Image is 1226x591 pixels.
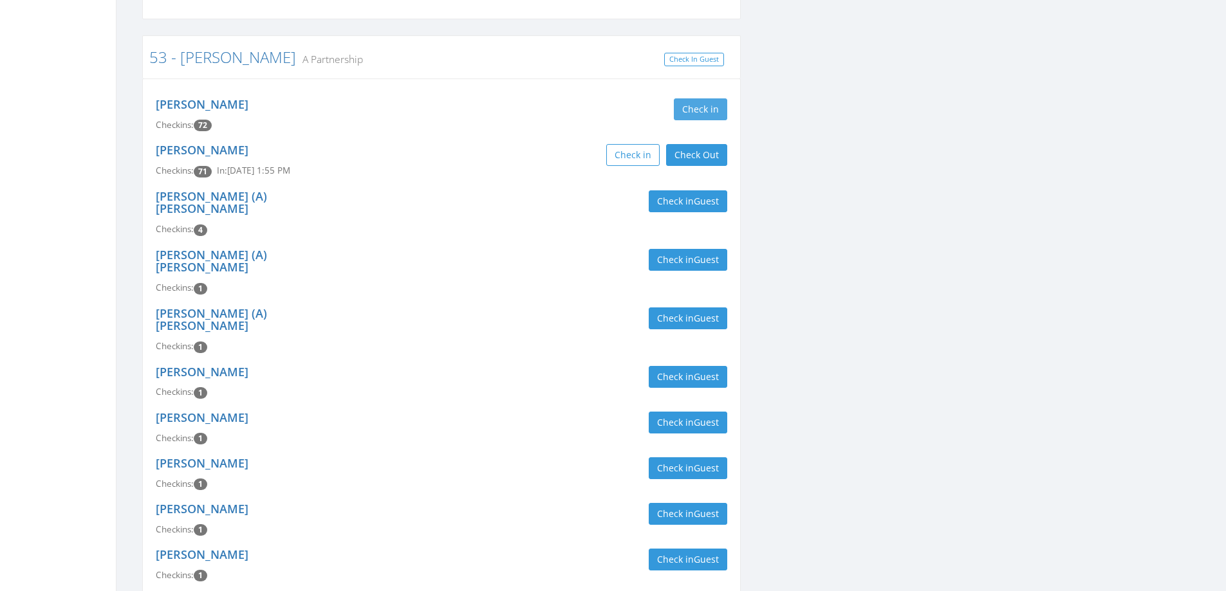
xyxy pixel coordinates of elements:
span: Checkins: [156,119,194,131]
span: Checkins: [156,340,194,352]
span: Checkin count [194,433,207,444]
span: Guest [694,416,719,428]
small: A Partnership [296,52,363,66]
span: Checkins: [156,523,194,535]
button: Check in [674,98,727,120]
span: Guest [694,553,719,565]
button: Check inGuest [649,307,727,329]
span: Guest [694,462,719,474]
span: Checkin count [194,387,207,399]
a: [PERSON_NAME] (A) [PERSON_NAME] [156,247,267,275]
span: Checkins: [156,478,194,489]
a: [PERSON_NAME] [156,547,248,562]
a: 53 - [PERSON_NAME] [149,46,296,68]
button: Check inGuest [649,549,727,570]
span: Guest [694,507,719,520]
span: Guest [694,195,719,207]
a: [PERSON_NAME] [156,410,248,425]
span: Guest [694,370,719,383]
a: [PERSON_NAME] [156,96,248,112]
a: [PERSON_NAME] [156,501,248,516]
button: Check inGuest [649,457,727,479]
span: Guest [694,253,719,266]
span: Checkins: [156,223,194,235]
span: Checkins: [156,432,194,444]
button: Check inGuest [649,503,727,525]
a: [PERSON_NAME] [156,364,248,379]
button: Check inGuest [649,412,727,433]
span: Checkins: [156,386,194,397]
a: [PERSON_NAME] [156,142,248,158]
span: Checkin count [194,478,207,490]
span: In: [DATE] 1:55 PM [217,165,290,176]
a: [PERSON_NAME] [156,455,248,471]
a: Check In Guest [664,53,724,66]
button: Check inGuest [649,366,727,388]
a: [PERSON_NAME] (A) [PERSON_NAME] [156,188,267,217]
button: Check inGuest [649,190,727,212]
span: Checkin count [194,166,212,177]
button: Check in [606,144,660,166]
span: Guest [694,312,719,324]
button: Check inGuest [649,249,727,271]
span: Checkin count [194,283,207,295]
span: Checkin count [194,570,207,581]
span: Checkins: [156,165,194,176]
span: Checkin count [194,224,207,236]
span: Checkin count [194,120,212,131]
span: Checkins: [156,569,194,581]
span: Checkin count [194,341,207,353]
button: Check Out [666,144,727,166]
a: [PERSON_NAME] (A) [PERSON_NAME] [156,305,267,334]
span: Checkins: [156,282,194,293]
span: Checkin count [194,524,207,536]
